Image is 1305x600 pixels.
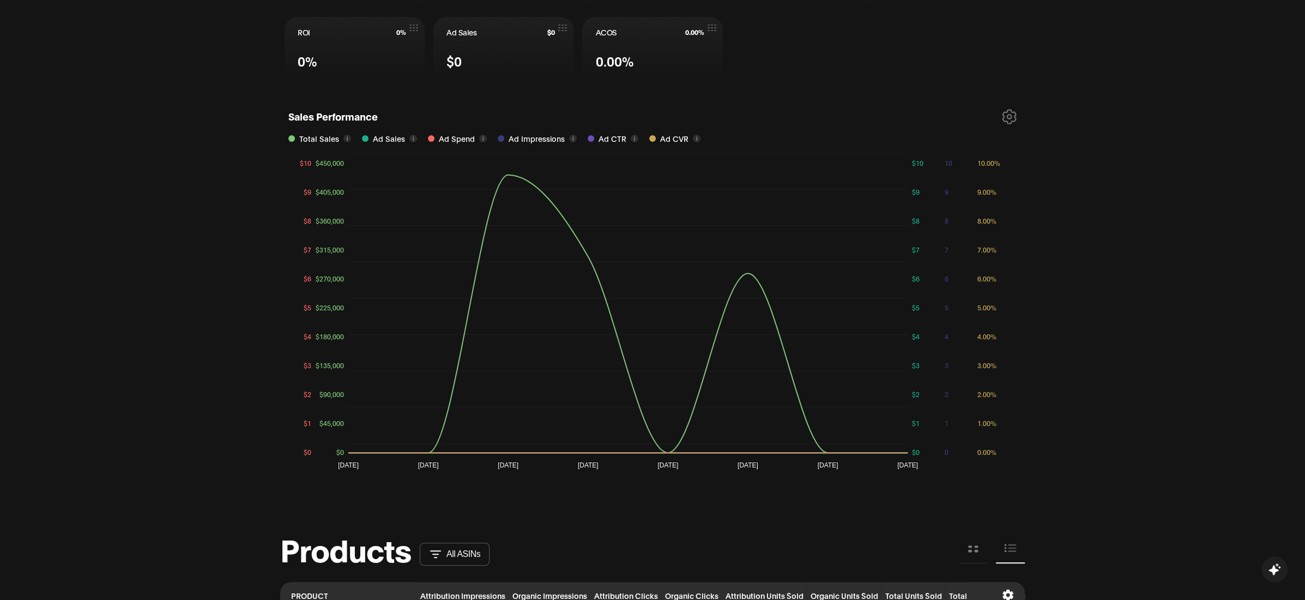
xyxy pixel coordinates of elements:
tspan: $270,000 [316,274,344,283]
tspan: 2.00% [977,390,996,398]
span: Ad CVR [660,133,688,145]
button: All ASINs [420,543,490,566]
tspan: 3.00% [977,361,996,369]
tspan: $5 [912,303,920,311]
tspan: $135,000 [316,361,344,369]
tspan: $8 [304,217,311,225]
span: ACOS [595,27,617,38]
tspan: $225,000 [316,303,344,311]
button: i [343,135,351,142]
span: 0.00% [685,28,704,36]
tspan: $45,000 [319,419,344,427]
tspan: $7 [304,245,311,254]
tspan: $0 [336,448,344,456]
tspan: $6 [912,274,920,283]
tspan: $5 [304,303,311,311]
p: All ASINs [446,549,480,559]
tspan: $10 [912,159,923,167]
span: $0 [446,51,462,70]
button: Ad Sales$0$0 [433,17,573,80]
tspan: [DATE] [498,461,518,469]
tspan: $2 [912,390,920,398]
tspan: [DATE] [578,461,599,469]
button: ACOS0.00%0.00% [582,17,722,80]
span: Ad Sales [373,133,405,145]
tspan: 5.00% [977,303,996,311]
tspan: [DATE] [738,461,758,469]
tspan: $405,000 [316,188,344,196]
tspan: 8 [945,217,948,225]
tspan: 8.00% [977,217,996,225]
tspan: 2 [945,390,948,398]
tspan: $90,000 [319,390,344,398]
tspan: 0 [945,448,948,456]
tspan: $3 [304,361,311,369]
button: i [631,135,638,142]
button: i [693,135,700,142]
span: ROI [298,27,310,38]
tspan: 7 [945,245,948,254]
tspan: 5 [945,303,948,311]
tspan: $450,000 [316,159,344,167]
tspan: 10 [945,159,952,167]
tspan: $1 [304,419,311,427]
span: 0% [298,51,317,70]
tspan: [DATE] [338,461,359,469]
tspan: $8 [912,217,920,225]
tspan: 1 [945,419,948,427]
tspan: 6 [945,274,948,283]
tspan: 7.00% [977,245,996,254]
tspan: 10.00% [977,159,1000,167]
tspan: 4 [945,332,948,340]
tspan: $4 [912,332,920,340]
tspan: $2 [304,390,311,398]
tspan: [DATE] [897,461,918,469]
tspan: $6 [304,274,311,283]
tspan: 9 [945,188,948,196]
tspan: $4 [304,332,311,340]
span: Ad CTR [599,133,626,145]
span: 0% [396,28,406,36]
tspan: [DATE] [418,461,439,469]
tspan: $0 [304,448,311,456]
tspan: $360,000 [316,217,344,225]
tspan: 9.00% [977,188,996,196]
button: i [409,135,417,142]
tspan: [DATE] [657,461,678,469]
tspan: $7 [912,245,920,254]
tspan: $9 [912,188,920,196]
button: ROI0%0% [285,17,425,80]
tspan: $9 [304,188,311,196]
tspan: $1 [912,419,920,427]
tspan: 3 [945,361,948,369]
tspan: $315,000 [316,245,344,254]
tspan: $0 [912,448,920,456]
h1: Sales Performance [288,109,378,127]
span: Ad Impressions [509,133,565,145]
tspan: $180,000 [316,332,344,340]
button: i [569,135,577,142]
tspan: $10 [300,159,311,167]
tspan: 6.00% [977,274,996,283]
span: Total Sales [299,133,339,145]
span: $0 [547,28,555,36]
button: i [479,135,487,142]
tspan: [DATE] [818,461,838,469]
span: Ad Spend [439,133,475,145]
tspan: 4.00% [977,332,996,340]
tspan: 0.00% [977,448,996,456]
tspan: $3 [912,361,920,369]
span: 0.00% [595,51,633,70]
tspan: 1.00% [977,419,996,427]
h1: Products [280,539,411,559]
span: Ad Sales [446,27,476,38]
